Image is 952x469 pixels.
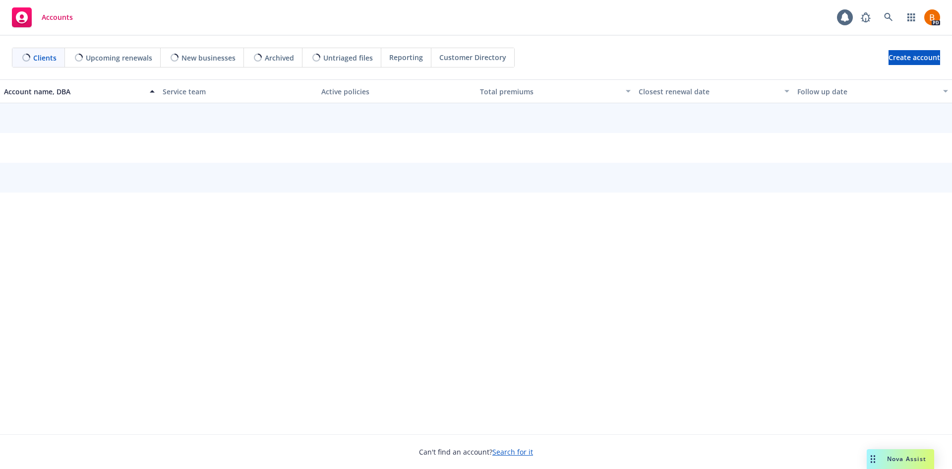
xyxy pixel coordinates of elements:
[887,455,926,463] span: Nova Assist
[4,86,144,97] div: Account name, DBA
[86,53,152,63] span: Upcoming renewals
[797,86,937,97] div: Follow up date
[635,79,793,103] button: Closest renewal date
[639,86,778,97] div: Closest renewal date
[901,7,921,27] a: Switch app
[867,449,934,469] button: Nova Assist
[856,7,876,27] a: Report a Bug
[419,447,533,457] span: Can't find an account?
[867,449,879,469] div: Drag to move
[793,79,952,103] button: Follow up date
[889,50,940,65] a: Create account
[889,48,940,67] span: Create account
[476,79,635,103] button: Total premiums
[879,7,898,27] a: Search
[389,52,423,63] span: Reporting
[924,9,940,25] img: photo
[42,13,73,21] span: Accounts
[181,53,236,63] span: New businesses
[323,53,373,63] span: Untriaged files
[8,3,77,31] a: Accounts
[321,86,472,97] div: Active policies
[439,52,506,63] span: Customer Directory
[480,86,620,97] div: Total premiums
[159,79,317,103] button: Service team
[492,447,533,457] a: Search for it
[317,79,476,103] button: Active policies
[163,86,313,97] div: Service team
[33,53,57,63] span: Clients
[265,53,294,63] span: Archived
